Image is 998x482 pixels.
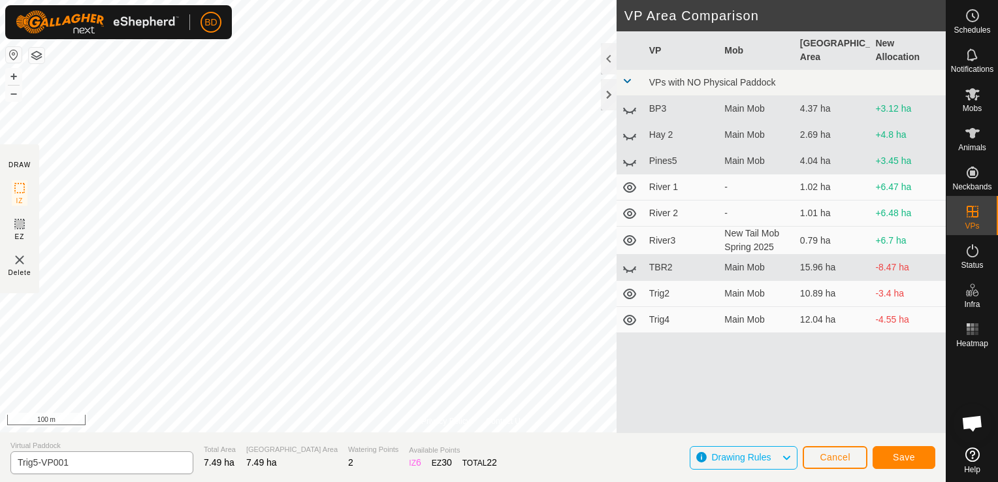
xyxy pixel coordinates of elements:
td: 2.69 ha [795,122,871,148]
span: Mobs [963,104,982,112]
span: Delete [8,268,31,278]
img: VP [12,252,27,268]
td: +6.48 ha [870,201,946,227]
button: Map Layers [29,48,44,63]
div: Main Mob [724,261,790,274]
th: Mob [719,31,795,70]
button: – [6,86,22,101]
button: + [6,69,22,84]
h2: VP Area Comparison [624,8,946,24]
span: [GEOGRAPHIC_DATA] Area [246,444,338,455]
td: Trig4 [644,307,720,333]
td: 10.89 ha [795,281,871,307]
span: Heatmap [956,340,988,347]
div: Main Mob [724,313,790,327]
span: Notifications [951,65,993,73]
th: New Allocation [870,31,946,70]
td: 1.01 ha [795,201,871,227]
td: 4.37 ha [795,96,871,122]
span: VPs [965,222,979,230]
div: IZ [409,456,421,470]
img: Gallagher Logo [16,10,179,34]
span: VPs with NO Physical Paddock [649,77,776,88]
span: 30 [442,457,452,468]
td: Hay 2 [644,122,720,148]
span: 7.49 ha [204,457,234,468]
span: 7.49 ha [246,457,277,468]
span: BD [204,16,217,29]
span: Schedules [954,26,990,34]
div: Main Mob [724,287,790,300]
span: Virtual Paddock [10,440,193,451]
a: Privacy Policy [421,415,470,427]
td: 4.04 ha [795,148,871,174]
td: -3.4 ha [870,281,946,307]
td: River 1 [644,174,720,201]
div: New Tail Mob Spring 2025 [724,227,790,254]
div: Main Mob [724,128,790,142]
td: TBR2 [644,255,720,281]
span: Drawing Rules [711,452,771,462]
div: - [724,180,790,194]
td: 15.96 ha [795,255,871,281]
button: Reset Map [6,47,22,63]
td: River3 [644,227,720,255]
td: 12.04 ha [795,307,871,333]
span: 22 [487,457,497,468]
div: DRAW [8,160,31,170]
td: +6.47 ha [870,174,946,201]
span: Total Area [204,444,236,455]
span: Animals [958,144,986,152]
span: Cancel [820,452,850,462]
span: Watering Points [348,444,398,455]
span: Neckbands [952,183,991,191]
a: Contact Us [486,415,524,427]
button: Cancel [803,446,867,469]
div: Main Mob [724,154,790,168]
td: -4.55 ha [870,307,946,333]
span: Infra [964,300,980,308]
td: River 2 [644,201,720,227]
span: EZ [15,232,25,242]
td: 1.02 ha [795,174,871,201]
span: IZ [16,196,24,206]
a: Help [946,442,998,479]
span: Help [964,466,980,474]
td: +3.45 ha [870,148,946,174]
div: EZ [432,456,452,470]
span: 2 [348,457,353,468]
div: Main Mob [724,102,790,116]
td: BP3 [644,96,720,122]
span: Available Points [409,445,497,456]
td: +6.7 ha [870,227,946,255]
span: 6 [416,457,421,468]
td: Trig2 [644,281,720,307]
td: 0.79 ha [795,227,871,255]
td: +3.12 ha [870,96,946,122]
span: Save [893,452,915,462]
td: Pines5 [644,148,720,174]
td: +4.8 ha [870,122,946,148]
button: Save [873,446,935,469]
td: -8.47 ha [870,255,946,281]
span: Status [961,261,983,269]
th: [GEOGRAPHIC_DATA] Area [795,31,871,70]
th: VP [644,31,720,70]
div: Open chat [953,404,992,443]
div: TOTAL [462,456,497,470]
div: - [724,206,790,220]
